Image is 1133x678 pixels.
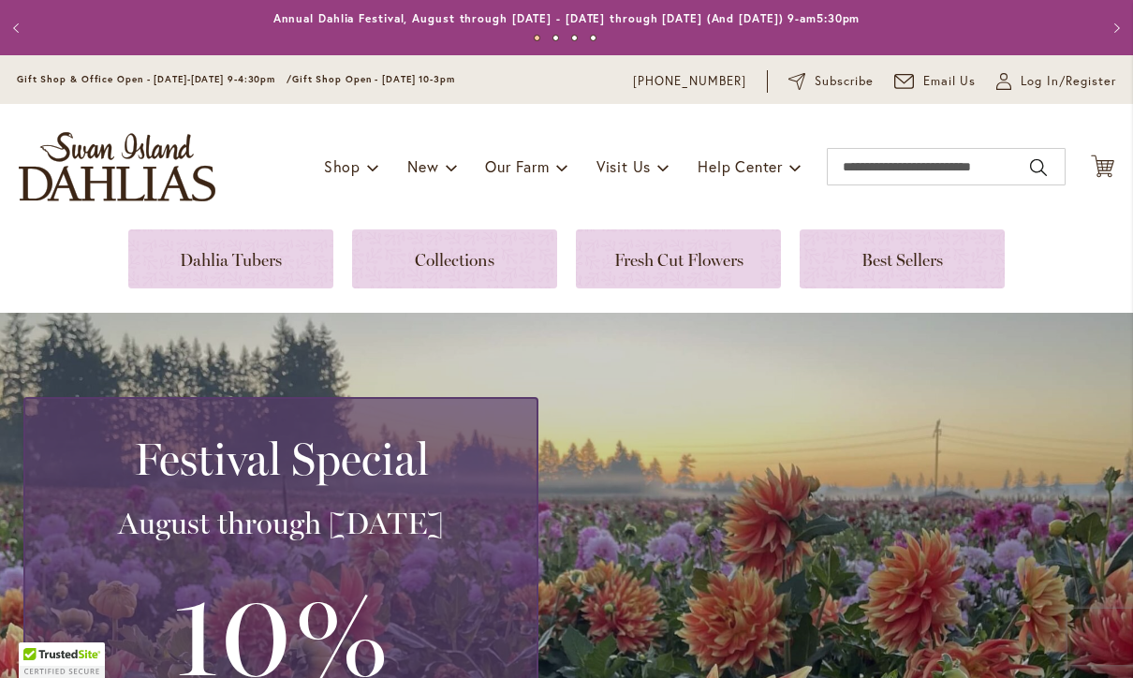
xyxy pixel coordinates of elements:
span: Gift Shop Open - [DATE] 10-3pm [292,73,455,85]
h2: Festival Special [48,433,514,485]
a: Log In/Register [996,72,1116,91]
span: Help Center [698,156,783,176]
a: [PHONE_NUMBER] [633,72,746,91]
span: Shop [324,156,360,176]
span: Visit Us [596,156,651,176]
button: 1 of 4 [534,35,540,41]
a: Subscribe [788,72,874,91]
button: 4 of 4 [590,35,596,41]
span: Gift Shop & Office Open - [DATE]-[DATE] 9-4:30pm / [17,73,292,85]
button: Next [1096,9,1133,47]
a: Annual Dahlia Festival, August through [DATE] - [DATE] through [DATE] (And [DATE]) 9-am5:30pm [273,11,861,25]
button: 3 of 4 [571,35,578,41]
button: 2 of 4 [552,35,559,41]
span: Our Farm [485,156,549,176]
span: Email Us [923,72,977,91]
h3: August through [DATE] [48,505,514,542]
a: store logo [19,132,215,201]
a: Email Us [894,72,977,91]
span: Subscribe [815,72,874,91]
span: Log In/Register [1021,72,1116,91]
span: New [407,156,438,176]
